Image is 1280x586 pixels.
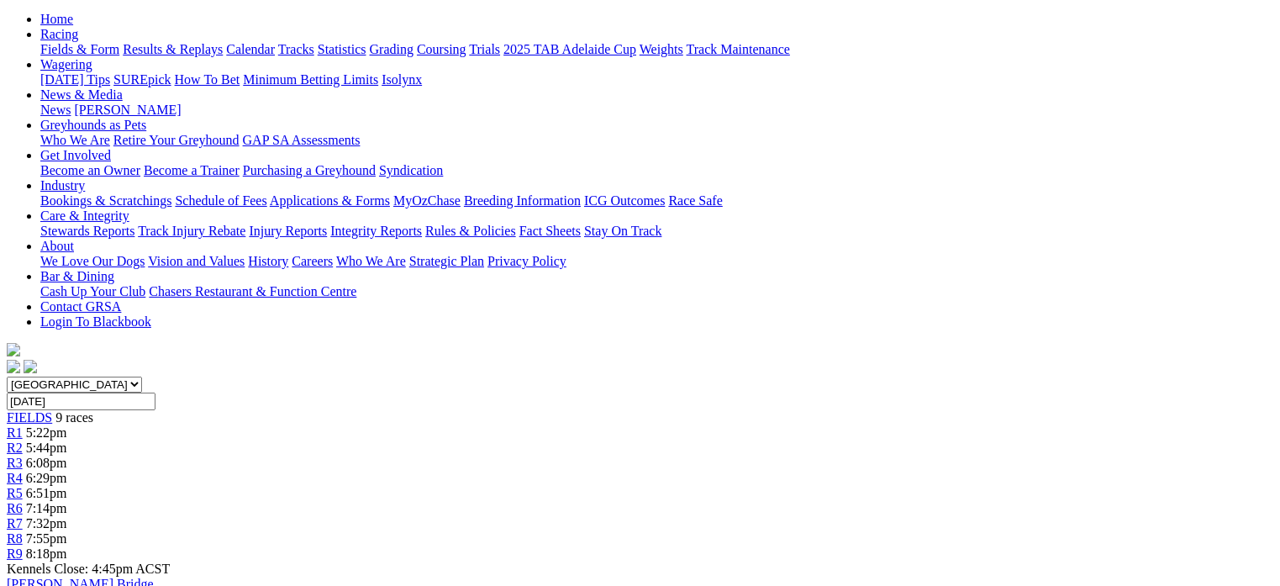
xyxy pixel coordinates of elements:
[26,501,67,515] span: 7:14pm
[7,360,20,373] img: facebook.svg
[40,209,129,223] a: Care & Integrity
[40,269,114,283] a: Bar & Dining
[40,284,1273,299] div: Bar & Dining
[26,456,67,470] span: 6:08pm
[144,163,240,177] a: Become a Trainer
[226,42,275,56] a: Calendar
[7,516,23,531] span: R7
[40,284,145,298] a: Cash Up Your Club
[74,103,181,117] a: [PERSON_NAME]
[318,42,366,56] a: Statistics
[379,163,443,177] a: Syndication
[24,360,37,373] img: twitter.svg
[409,254,484,268] a: Strategic Plan
[26,546,67,561] span: 8:18pm
[40,42,1273,57] div: Racing
[668,193,722,208] a: Race Safe
[243,72,378,87] a: Minimum Betting Limits
[292,254,333,268] a: Careers
[40,72,1273,87] div: Wagering
[7,410,52,425] a: FIELDS
[7,456,23,470] a: R3
[248,254,288,268] a: History
[7,486,23,500] a: R5
[138,224,245,238] a: Track Injury Rebate
[40,314,151,329] a: Login To Blackbook
[278,42,314,56] a: Tracks
[330,224,422,238] a: Integrity Reports
[40,239,74,253] a: About
[26,486,67,500] span: 6:51pm
[175,193,266,208] a: Schedule of Fees
[55,410,93,425] span: 9 races
[40,103,71,117] a: News
[584,193,665,208] a: ICG Outcomes
[149,284,356,298] a: Chasers Restaurant & Function Centre
[7,471,23,485] a: R4
[7,501,23,515] a: R6
[40,42,119,56] a: Fields & Form
[519,224,581,238] a: Fact Sheets
[7,425,23,440] a: R1
[40,148,111,162] a: Get Involved
[40,12,73,26] a: Home
[40,133,110,147] a: Who We Are
[40,163,140,177] a: Become an Owner
[40,178,85,193] a: Industry
[40,133,1273,148] div: Greyhounds as Pets
[40,118,146,132] a: Greyhounds as Pets
[393,193,461,208] a: MyOzChase
[469,42,500,56] a: Trials
[249,224,327,238] a: Injury Reports
[40,72,110,87] a: [DATE] Tips
[40,57,92,71] a: Wagering
[26,531,67,546] span: 7:55pm
[40,224,134,238] a: Stewards Reports
[26,471,67,485] span: 6:29pm
[7,562,170,576] span: Kennels Close: 4:45pm ACST
[40,163,1273,178] div: Get Involved
[40,299,121,314] a: Contact GRSA
[40,27,78,41] a: Racing
[584,224,661,238] a: Stay On Track
[243,133,361,147] a: GAP SA Assessments
[7,546,23,561] a: R9
[243,163,376,177] a: Purchasing a Greyhound
[370,42,413,56] a: Grading
[7,441,23,455] a: R2
[123,42,223,56] a: Results & Replays
[270,193,390,208] a: Applications & Forms
[26,425,67,440] span: 5:22pm
[425,224,516,238] a: Rules & Policies
[113,133,240,147] a: Retire Your Greyhound
[175,72,240,87] a: How To Bet
[382,72,422,87] a: Isolynx
[40,103,1273,118] div: News & Media
[40,254,1273,269] div: About
[7,531,23,546] a: R8
[40,224,1273,239] div: Care & Integrity
[26,441,67,455] span: 5:44pm
[417,42,466,56] a: Coursing
[687,42,790,56] a: Track Maintenance
[503,42,636,56] a: 2025 TAB Adelaide Cup
[40,254,145,268] a: We Love Our Dogs
[40,193,171,208] a: Bookings & Scratchings
[7,393,155,410] input: Select date
[640,42,683,56] a: Weights
[7,343,20,356] img: logo-grsa-white.png
[336,254,406,268] a: Who We Are
[26,516,67,531] span: 7:32pm
[148,254,245,268] a: Vision and Values
[40,193,1273,209] div: Industry
[464,193,581,208] a: Breeding Information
